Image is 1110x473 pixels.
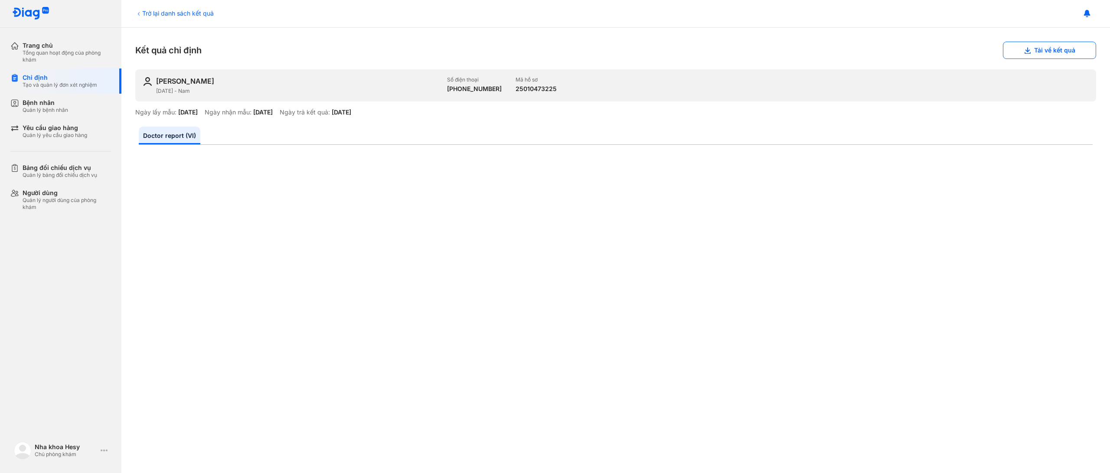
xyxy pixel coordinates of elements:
[23,132,87,139] div: Quản lý yêu cầu giao hàng
[447,76,502,83] div: Số điện thoại
[23,74,97,82] div: Chỉ định
[139,127,200,144] a: Doctor report (VI)
[178,108,198,116] div: [DATE]
[205,108,251,116] div: Ngày nhận mẫu:
[135,108,176,116] div: Ngày lấy mẫu:
[447,85,502,93] div: [PHONE_NUMBER]
[253,108,273,116] div: [DATE]
[23,42,111,49] div: Trang chủ
[23,107,68,114] div: Quản lý bệnh nhân
[23,172,97,179] div: Quản lý bảng đối chiếu dịch vụ
[23,189,111,197] div: Người dùng
[23,99,68,107] div: Bệnh nhân
[23,82,97,88] div: Tạo và quản lý đơn xét nghiệm
[23,197,111,211] div: Quản lý người dùng của phòng khám
[35,443,97,451] div: Nha khoa Hesy
[23,164,97,172] div: Bảng đối chiếu dịch vụ
[14,442,31,459] img: logo
[142,76,153,87] img: user-icon
[35,451,97,458] div: Chủ phòng khám
[156,88,440,95] div: [DATE] - Nam
[280,108,330,116] div: Ngày trả kết quả:
[135,42,1096,59] div: Kết quả chỉ định
[332,108,351,116] div: [DATE]
[12,7,49,20] img: logo
[23,49,111,63] div: Tổng quan hoạt động của phòng khám
[516,76,557,83] div: Mã hồ sơ
[516,85,557,93] div: 25010473225
[23,124,87,132] div: Yêu cầu giao hàng
[135,9,214,18] div: Trở lại danh sách kết quả
[1003,42,1096,59] button: Tải về kết quả
[156,76,214,86] div: [PERSON_NAME]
